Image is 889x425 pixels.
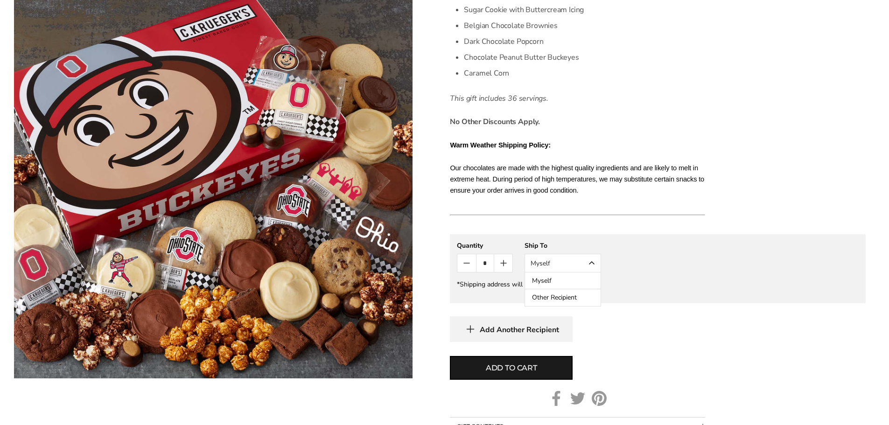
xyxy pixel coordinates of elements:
[464,52,579,63] span: Chocolate Peanut Butter Buckeyes
[570,391,585,406] a: Twitter
[450,234,866,303] gfm-form: New recipient
[525,241,601,250] div: Ship To
[457,254,476,272] button: Count minus
[457,280,859,289] div: *Shipping address will be collected at checkout
[525,289,601,306] button: Other Recipient
[450,117,540,127] strong: No Other Discounts Apply.
[464,36,543,47] span: Dark Chocolate Popcorn
[450,356,573,380] button: Add to cart
[450,316,573,342] button: Add Another Recipient
[464,65,705,81] li: Caramel Corn
[450,164,704,194] span: Our chocolates are made with the highest quality ingredients and are likely to melt in extreme he...
[457,241,513,250] div: Quantity
[494,254,512,272] button: Count plus
[480,325,559,334] span: Add Another Recipient
[476,254,494,272] input: Quantity
[525,272,601,289] button: Myself
[464,5,584,15] span: Sugar Cookie with Buttercream Icing
[464,21,557,31] span: Belgian Chocolate Brownies
[450,93,548,104] em: This gift includes 36 servings.
[592,391,607,406] a: Pinterest
[525,254,601,272] button: Myself
[486,362,537,374] span: Add to cart
[450,141,551,149] span: Warm Weather Shipping Policy:
[549,391,564,406] a: Facebook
